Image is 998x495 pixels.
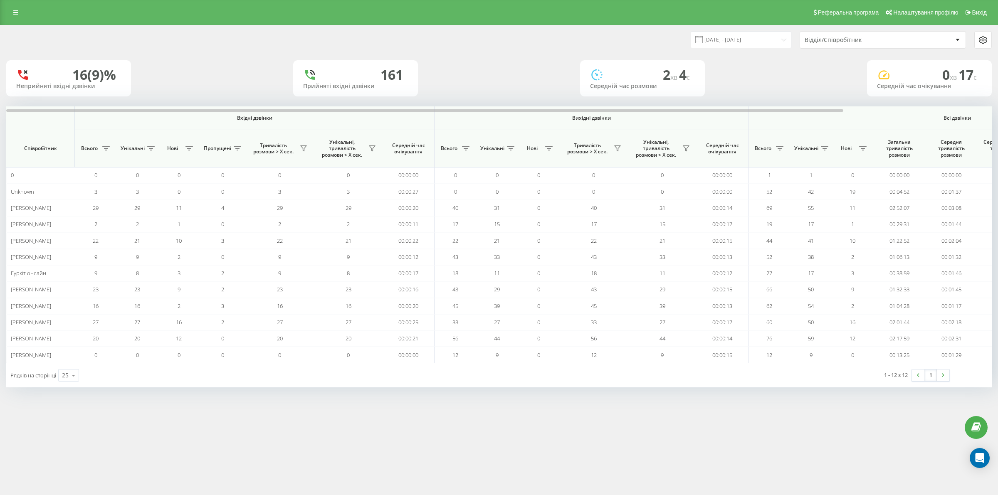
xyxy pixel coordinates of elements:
span: 29 [93,204,99,212]
span: 9 [810,351,813,359]
span: 9 [178,286,180,293]
span: 18 [452,269,458,277]
span: 0 [592,171,595,179]
span: c [973,73,977,82]
span: 56 [591,335,597,342]
span: 0 [537,335,540,342]
td: 00:01:44 [925,216,977,232]
span: 22 [277,237,283,244]
div: Середній час розмови [590,83,695,90]
td: 00:00:12 [697,265,748,281]
span: Унікальні, тривалість розмови > Х сек. [632,139,680,158]
span: 23 [277,286,283,293]
span: Тривалість розмови > Х сек. [249,142,297,155]
span: 16 [277,302,283,310]
span: 23 [93,286,99,293]
span: 22 [591,237,597,244]
span: 4 [679,66,690,84]
span: 69 [766,204,772,212]
td: 00:00:12 [383,249,435,265]
span: 16 [176,318,182,326]
td: 00:00:11 [383,216,435,232]
span: 21 [346,237,351,244]
td: 00:03:08 [925,200,977,216]
span: 29 [134,204,140,212]
span: 27 [277,318,283,326]
span: 0 [136,351,139,359]
span: 1 [851,220,854,228]
span: Середній час очікування [389,142,428,155]
td: 01:06:13 [873,249,925,265]
td: 00:38:59 [873,265,925,281]
div: 16 (9)% [72,67,116,83]
span: 9 [851,286,854,293]
div: Середній час очікування [877,83,982,90]
div: Прийняті вхідні дзвінки [303,83,408,90]
span: 0 [178,171,180,179]
span: Всього [753,145,773,152]
span: 27 [93,318,99,326]
span: [PERSON_NAME] [11,335,51,342]
span: Нові [162,145,183,152]
span: 23 [134,286,140,293]
td: 01:22:52 [873,232,925,249]
td: 01:04:28 [873,298,925,314]
span: 22 [452,237,458,244]
span: 39 [494,302,500,310]
span: 16 [850,318,855,326]
span: 0 [537,204,540,212]
span: 0 [278,351,281,359]
span: 2 [663,66,679,84]
td: 02:17:59 [873,330,925,347]
td: 00:00:00 [383,167,435,183]
span: 42 [808,188,814,195]
span: [PERSON_NAME] [11,318,51,326]
span: 43 [591,286,597,293]
span: 33 [660,253,665,261]
td: 00:00:20 [383,298,435,314]
span: 0 [178,188,180,195]
td: 01:32:33 [873,281,925,298]
td: 00:02:31 [925,330,977,347]
span: Реферальна програма [818,9,879,16]
span: 10 [850,237,855,244]
span: 52 [766,253,772,261]
td: 00:00:15 [697,281,748,298]
span: 9 [94,253,97,261]
td: 00:00:13 [697,298,748,314]
span: 27 [660,318,665,326]
span: 9 [661,351,664,359]
span: 17 [452,220,458,228]
td: 00:00:15 [697,347,748,363]
td: 00:01:32 [925,249,977,265]
td: 00:00:27 [383,183,435,199]
span: [PERSON_NAME] [11,302,51,310]
td: 02:01:44 [873,314,925,330]
span: [PERSON_NAME] [11,286,51,293]
span: 16 [346,302,351,310]
span: Вихід [972,9,987,16]
span: хв [670,73,679,82]
span: Нові [836,145,857,152]
td: 00:04:52 [873,183,925,199]
span: Співробітник [13,145,67,152]
span: 40 [452,204,458,212]
span: Тривалість розмови > Х сек. [563,142,611,155]
span: 20 [93,335,99,342]
span: Нові [522,145,543,152]
td: 00:00:14 [697,200,748,216]
td: 00:00:13 [697,249,748,265]
span: 29 [277,204,283,212]
span: 0 [851,171,854,179]
span: 33 [494,253,500,261]
span: 0 [221,188,224,195]
span: 38 [808,253,814,261]
span: Unknown [11,188,34,195]
span: 0 [537,253,540,261]
span: 50 [808,318,814,326]
span: 43 [591,253,597,261]
span: 3 [221,237,224,244]
td: 00:00:00 [697,183,748,199]
td: 00:13:25 [873,347,925,363]
span: 33 [452,318,458,326]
